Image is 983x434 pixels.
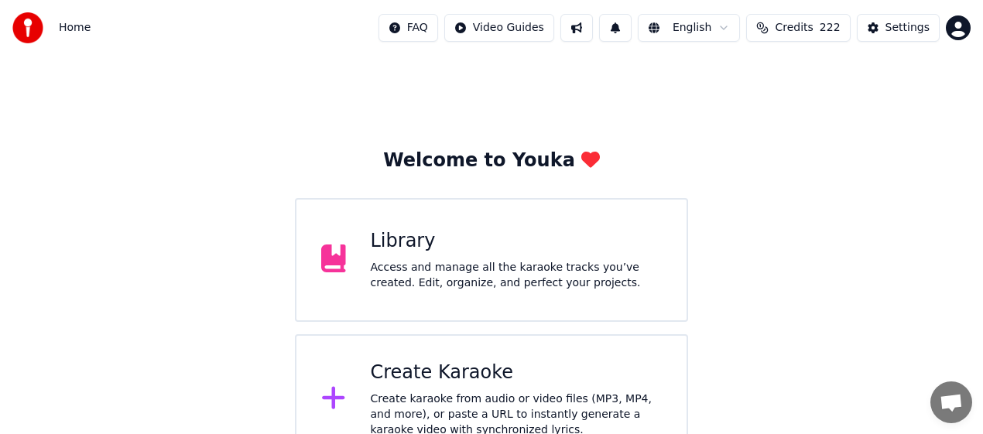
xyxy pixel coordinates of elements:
[371,229,663,254] div: Library
[12,12,43,43] img: youka
[371,361,663,385] div: Create Karaoke
[59,20,91,36] span: Home
[885,20,930,36] div: Settings
[746,14,850,42] button: Credits222
[820,20,841,36] span: 222
[930,381,972,423] div: Öppna chatt
[383,149,600,173] div: Welcome to Youka
[775,20,813,36] span: Credits
[371,260,663,291] div: Access and manage all the karaoke tracks you’ve created. Edit, organize, and perfect your projects.
[857,14,940,42] button: Settings
[444,14,554,42] button: Video Guides
[59,20,91,36] nav: breadcrumb
[378,14,438,42] button: FAQ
